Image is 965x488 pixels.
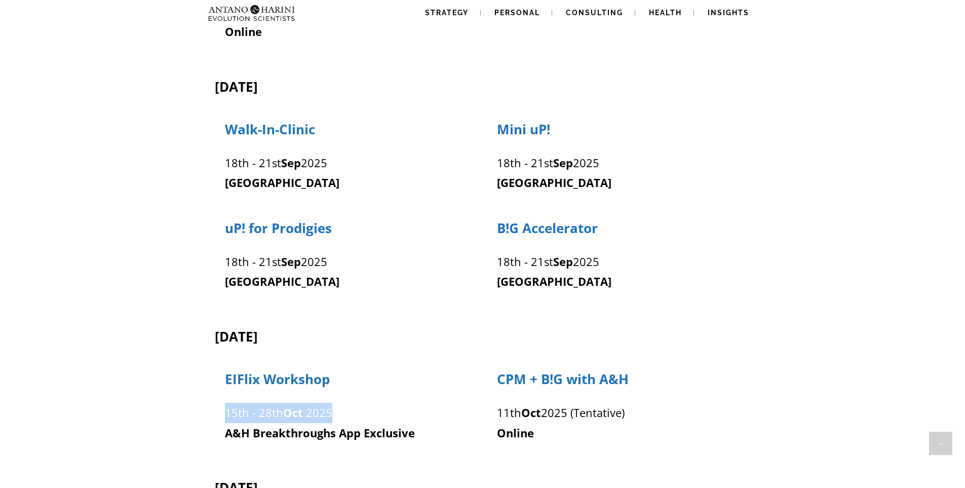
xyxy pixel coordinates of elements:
[225,175,339,190] strong: [GEOGRAPHIC_DATA]
[497,219,598,237] span: B!G Accelerator
[566,9,623,17] span: Consulting
[225,425,415,440] strong: A&H Breakthroughs App Exclusive
[497,370,629,388] span: CPM + B!G with A&H
[497,153,741,173] p: 18th - 21st 2025
[497,252,741,272] p: 18th - 21st 2025
[225,370,330,388] span: EIFlix Workshop
[225,120,315,138] span: Walk-In-Clinic
[225,153,469,173] p: 18th - 21st 2025
[225,403,469,423] p: 15th - 28th 2025
[225,274,339,289] strong: [GEOGRAPHIC_DATA]
[425,9,469,17] span: Strategy
[497,425,534,440] strong: Online
[215,78,258,96] span: [DATE]
[281,155,301,170] strong: Sep
[215,327,258,346] span: [DATE]
[521,405,541,420] strong: Oct
[225,252,469,272] p: 18th - 21st 2025
[497,120,550,138] span: Mini uP!
[225,219,332,237] span: uP! for Prodigies
[283,405,303,420] strong: Oct
[497,274,611,289] strong: [GEOGRAPHIC_DATA]
[708,9,749,17] span: Insights
[281,254,301,269] strong: Sep
[225,24,262,39] strong: Online
[553,155,573,170] strong: Sep
[497,175,611,190] strong: [GEOGRAPHIC_DATA]
[497,403,741,423] p: 11th 2025 (Tentative)
[553,254,573,269] strong: Sep
[649,9,682,17] span: Health
[494,9,540,17] span: Personal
